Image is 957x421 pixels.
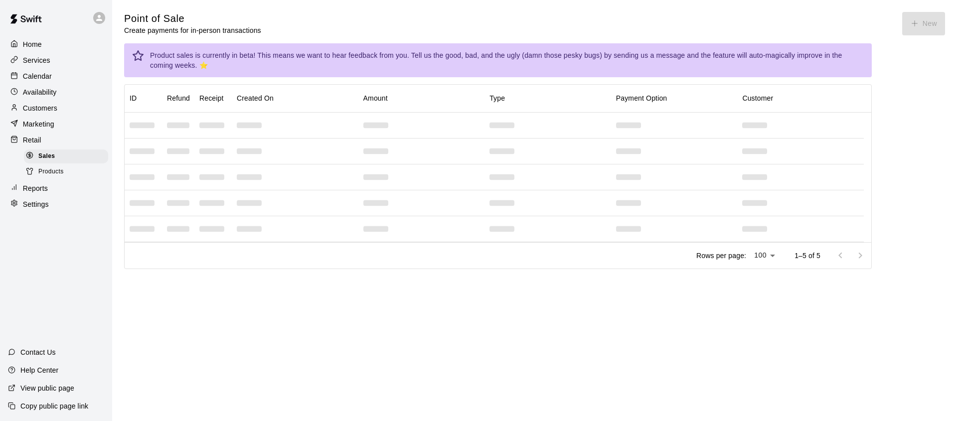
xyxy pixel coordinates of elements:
p: Home [23,39,42,49]
p: Help Center [20,365,58,375]
div: Created On [232,84,358,112]
p: Customers [23,103,57,113]
p: Reports [23,183,48,193]
div: Receipt [199,84,224,112]
p: Availability [23,87,57,97]
span: Sales [38,151,55,161]
div: Amount [363,84,388,112]
span: Products [38,167,64,177]
div: Refund [162,84,194,112]
a: Availability [8,85,104,100]
a: Products [24,164,112,179]
div: Receipt [194,84,232,112]
h5: Point of Sale [124,12,261,25]
div: ID [130,84,137,112]
div: Amount [358,84,485,112]
a: Settings [8,197,104,212]
p: 1–5 of 5 [795,251,820,261]
div: Product sales is currently in beta! This means we want to hear feedback from you. Tell us the goo... [150,46,864,74]
p: Retail [23,135,41,145]
div: Customer [742,84,773,112]
p: Rows per page: [696,251,746,261]
div: Customer [737,84,864,112]
a: Marketing [8,117,104,132]
a: Reports [8,181,104,196]
a: Retail [8,133,104,147]
div: 100 [750,248,779,263]
p: Contact Us [20,347,56,357]
a: sending us a message [614,51,685,59]
div: Payment Option [616,84,667,112]
div: Created On [237,84,274,112]
a: Calendar [8,69,104,84]
p: Calendar [23,71,52,81]
p: Services [23,55,50,65]
div: Type [489,84,505,112]
a: Home [8,37,104,52]
div: ID [125,84,162,112]
div: Payment Option [611,84,738,112]
p: Copy public page link [20,401,88,411]
a: Customers [8,101,104,116]
div: Type [484,84,611,112]
div: Sales [24,149,108,163]
div: Refund [167,84,190,112]
p: Settings [23,199,49,209]
a: Sales [24,148,112,164]
a: Services [8,53,104,68]
p: Marketing [23,119,54,129]
div: Products [24,165,108,179]
p: Create payments for in-person transactions [124,25,261,35]
p: View public page [20,383,74,393]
